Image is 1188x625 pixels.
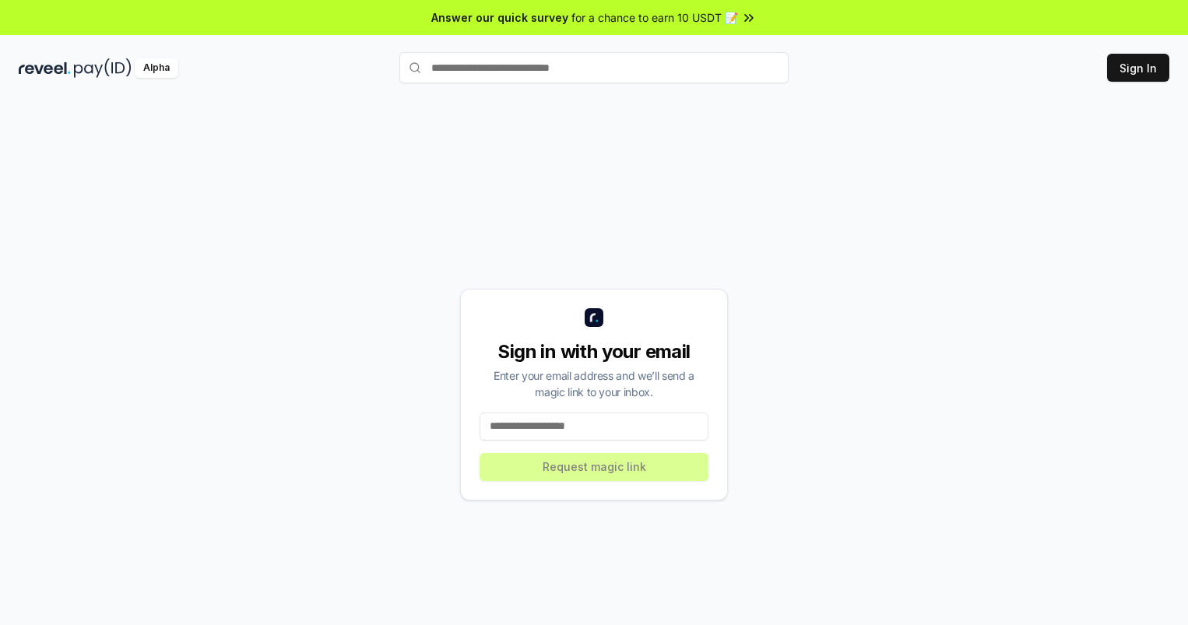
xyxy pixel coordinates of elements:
div: Sign in with your email [480,339,708,364]
div: Enter your email address and we’ll send a magic link to your inbox. [480,367,708,400]
button: Sign In [1107,54,1169,82]
span: Answer our quick survey [431,9,568,26]
div: Alpha [135,58,178,78]
span: for a chance to earn 10 USDT 📝 [571,9,738,26]
img: reveel_dark [19,58,71,78]
img: logo_small [585,308,603,327]
img: pay_id [74,58,132,78]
